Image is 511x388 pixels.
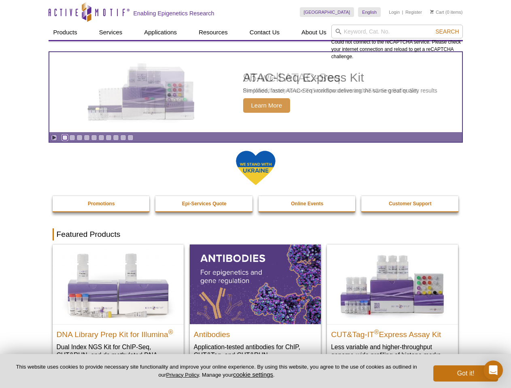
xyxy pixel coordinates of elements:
a: Go to slide 7 [106,135,112,141]
a: Applications [139,25,182,40]
h2: ATAC-Seq Express Kit [243,72,437,84]
p: Simplified, faster ATAC-Seq workflow delivering the same great quality results [243,87,437,94]
a: Resources [194,25,233,40]
sup: ® [374,328,379,335]
a: Privacy Policy [166,372,199,378]
a: Customer Support [361,196,459,211]
strong: Customer Support [389,201,431,207]
a: Go to slide 3 [76,135,83,141]
li: | [402,7,403,17]
input: Keyword, Cat. No. [331,25,463,38]
a: Go to slide 6 [98,135,104,141]
h2: Enabling Epigenetics Research [134,10,214,17]
h2: Antibodies [194,327,317,339]
p: Dual Index NGS Kit for ChIP-Seq, CUT&RUN, and ds methylated DNA assays. [57,343,180,367]
a: Go to slide 9 [120,135,126,141]
a: Promotions [53,196,151,211]
a: Register [405,9,422,15]
a: Contact Us [245,25,284,40]
img: DNA Library Prep Kit for Illumina [53,245,184,324]
a: Go to slide 2 [69,135,75,141]
button: Got it! [433,365,498,382]
strong: Promotions [88,201,115,207]
h2: CUT&Tag-IT Express Assay Kit [331,327,454,339]
strong: Epi-Services Quote [182,201,227,207]
a: Toggle autoplay [51,135,57,141]
strong: Online Events [291,201,323,207]
img: We Stand With Ukraine [235,150,276,186]
img: ATAC-Seq Express Kit [75,61,209,123]
span: Search [435,28,459,35]
a: All Antibodies Antibodies Application-tested antibodies for ChIP, CUT&Tag, and CUT&RUN. [190,245,321,367]
a: Products [49,25,82,40]
span: Learn More [243,98,290,113]
sup: ® [168,328,173,335]
article: ATAC-Seq Express Kit [49,52,462,132]
div: Open Intercom Messenger [483,361,503,380]
a: Services [94,25,127,40]
p: Less variable and higher-throughput genome-wide profiling of histone marks​. [331,343,454,359]
a: ATAC-Seq Express Kit ATAC-Seq Express Kit Simplified, faster ATAC-Seq workflow delivering the sam... [49,52,462,132]
a: Go to slide 5 [91,135,97,141]
button: cookie settings [233,371,273,378]
a: Cart [430,9,444,15]
p: This website uses cookies to provide necessary site functionality and improve your online experie... [13,363,420,379]
a: Go to slide 10 [127,135,134,141]
a: Login [389,9,400,15]
div: Could not connect to the reCAPTCHA service. Please check your internet connection and reload to g... [331,25,463,60]
a: Go to slide 1 [62,135,68,141]
a: Go to slide 4 [84,135,90,141]
a: About Us [297,25,331,40]
a: [GEOGRAPHIC_DATA] [300,7,354,17]
img: Your Cart [430,10,434,14]
img: All Antibodies [190,245,321,324]
a: Online Events [259,196,356,211]
a: CUT&Tag-IT® Express Assay Kit CUT&Tag-IT®Express Assay Kit Less variable and higher-throughput ge... [327,245,458,367]
p: Application-tested antibodies for ChIP, CUT&Tag, and CUT&RUN. [194,343,317,359]
a: Epi-Services Quote [155,196,253,211]
img: CUT&Tag-IT® Express Assay Kit [327,245,458,324]
button: Search [433,28,461,35]
a: Go to slide 8 [113,135,119,141]
a: English [358,7,381,17]
h2: DNA Library Prep Kit for Illumina [57,327,180,339]
li: (0 items) [430,7,463,17]
a: DNA Library Prep Kit for Illumina DNA Library Prep Kit for Illumina® Dual Index NGS Kit for ChIP-... [53,245,184,375]
h2: Featured Products [53,228,459,240]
